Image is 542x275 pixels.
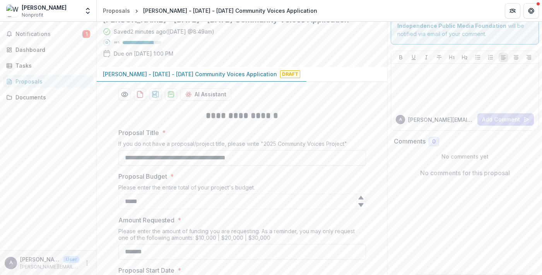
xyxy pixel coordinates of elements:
button: Italicize [422,53,431,62]
div: If you do not have a proposal/project title, please write "2025 Community Voices Project" [118,140,366,150]
img: William Marcellus Armstrong [6,5,19,17]
div: Documents [15,93,87,101]
button: Underline [409,53,418,62]
p: [PERSON_NAME] - [DATE] - [DATE] Community Voices Application [103,70,277,78]
button: Preview 513fb8d5-54f3-40b7-b644-cbc1b057e1cd-0.pdf [118,88,131,101]
button: download-proposal [149,88,162,101]
p: Proposal Title [118,128,159,137]
a: Dashboard [3,43,93,56]
div: Dashboard [15,46,87,54]
button: Get Help [523,3,539,19]
span: 0 [432,138,436,145]
div: [PERSON_NAME] [22,3,67,12]
p: 80 % [114,40,120,45]
p: Proposal Budget [118,172,167,181]
button: download-proposal [134,88,146,101]
p: [PERSON_NAME][EMAIL_ADDRESS][DOMAIN_NAME] [408,116,474,124]
strong: Independence Public Media Foundation [397,22,506,29]
button: Heading 1 [447,53,457,62]
button: Bold [396,53,405,62]
button: Ordered List [486,53,495,62]
button: download-proposal [165,88,177,101]
button: Align Left [499,53,508,62]
div: Tasks [15,61,87,70]
p: Proposal Start Date [118,266,174,275]
button: More [82,258,92,268]
span: 1 [82,30,90,38]
button: Partners [505,3,520,19]
nav: breadcrumb [100,5,320,16]
span: Draft [280,70,300,78]
span: Notifications [15,31,82,38]
p: No comments for this proposal [420,168,510,178]
div: armstrong.wm@gmail.com [9,260,13,265]
p: Due on [DATE] 1:00 PM [114,50,173,58]
button: Align Center [511,53,521,62]
div: Proposals [15,77,87,85]
p: User [63,256,79,263]
a: Documents [3,91,93,104]
button: Open entity switcher [82,3,93,19]
h2: Comments [394,138,426,145]
button: Notifications1 [3,28,93,40]
a: Proposals [100,5,133,16]
a: Tasks [3,59,93,72]
button: Align Right [524,53,533,62]
span: Nonprofit [22,12,43,19]
div: Proposals [103,7,130,15]
p: No comments yet [394,152,536,161]
p: [PERSON_NAME][EMAIL_ADDRESS][DOMAIN_NAME] [20,255,60,263]
button: Strike [434,53,444,62]
div: Please enter the entire total of your project's budget. [118,184,366,194]
div: Please enter the amount of funding you are requesting. As a reminder, you may only request one of... [118,228,366,244]
div: [PERSON_NAME] - [DATE] - [DATE] Community Voices Application [143,7,317,15]
div: Saved 2 minutes ago ( [DATE] @ 8:49am ) [114,27,214,36]
button: AI Assistant [180,88,231,101]
button: Heading 2 [460,53,469,62]
button: Add Comment [477,113,534,126]
p: Amount Requested [118,215,174,225]
div: armstrong.wm@gmail.com [399,118,402,121]
a: Proposals [3,75,93,88]
button: Bullet List [473,53,482,62]
p: [PERSON_NAME][EMAIL_ADDRESS][DOMAIN_NAME] [20,263,79,270]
